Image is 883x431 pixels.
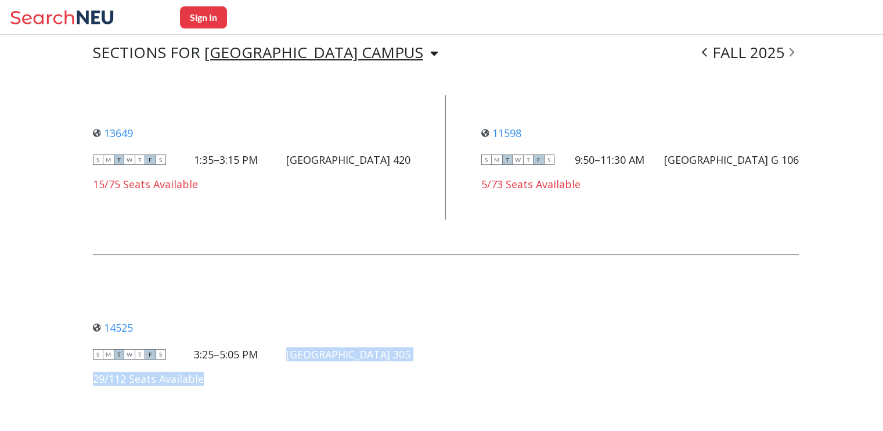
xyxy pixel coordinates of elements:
[93,46,438,60] div: SECTIONS FOR
[135,155,145,165] span: T
[575,153,644,166] div: 9:50–11:30 AM
[286,153,410,166] div: [GEOGRAPHIC_DATA] 420
[114,349,124,360] span: T
[664,153,799,166] div: [GEOGRAPHIC_DATA] G 106
[124,349,135,360] span: W
[156,155,166,165] span: S
[286,348,410,361] div: [GEOGRAPHIC_DATA] 305
[156,349,166,360] span: S
[180,6,227,28] button: Sign In
[194,348,258,361] div: 3:25–5:05 PM
[103,155,114,165] span: M
[534,155,544,165] span: F
[697,46,799,60] div: FALL 2025
[93,372,411,385] div: 29/112 Seats Available
[93,178,411,191] div: 15/75 Seats Available
[194,153,258,166] div: 1:35–3:15 PM
[145,349,156,360] span: F
[492,155,502,165] span: M
[481,126,521,140] a: 11598
[544,155,554,165] span: S
[481,155,492,165] span: S
[93,126,133,140] a: 13649
[502,155,513,165] span: T
[103,349,114,360] span: M
[114,155,124,165] span: T
[513,155,523,165] span: W
[481,178,799,191] div: 5/73 Seats Available
[204,46,423,59] div: [GEOGRAPHIC_DATA] CAMPUS
[124,155,135,165] span: W
[135,349,145,360] span: T
[523,155,534,165] span: T
[93,155,103,165] span: S
[93,321,133,335] a: 14525
[93,349,103,360] span: S
[145,155,156,165] span: F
